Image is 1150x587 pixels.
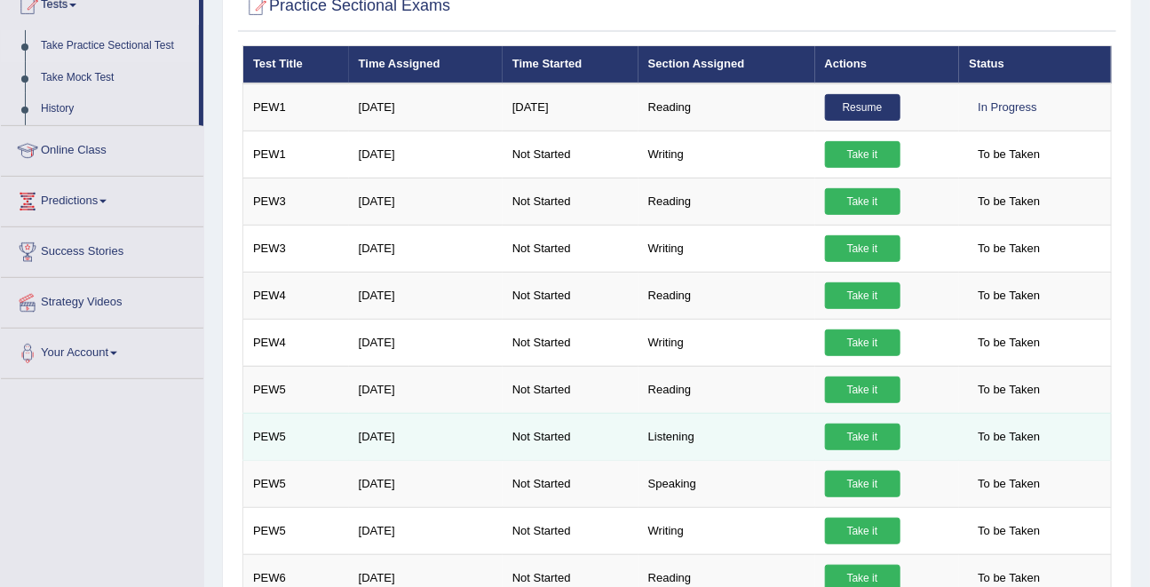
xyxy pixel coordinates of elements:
[638,460,815,507] td: Speaking
[503,131,638,178] td: Not Started
[503,460,638,507] td: Not Started
[969,282,1049,309] span: To be Taken
[638,131,815,178] td: Writing
[503,46,638,83] th: Time Started
[503,178,638,225] td: Not Started
[349,319,503,366] td: [DATE]
[638,319,815,366] td: Writing
[349,507,503,554] td: [DATE]
[349,178,503,225] td: [DATE]
[349,460,503,507] td: [DATE]
[349,366,503,413] td: [DATE]
[825,141,900,168] a: Take it
[243,46,349,83] th: Test Title
[825,235,900,262] a: Take it
[349,413,503,460] td: [DATE]
[1,177,203,221] a: Predictions
[243,460,349,507] td: PEW5
[503,319,638,366] td: Not Started
[503,413,638,460] td: Not Started
[825,94,900,121] a: Resume
[825,518,900,544] a: Take it
[243,225,349,272] td: PEW3
[349,272,503,319] td: [DATE]
[825,471,900,497] a: Take it
[33,30,199,62] a: Take Practice Sectional Test
[503,272,638,319] td: Not Started
[243,413,349,460] td: PEW5
[243,507,349,554] td: PEW5
[243,366,349,413] td: PEW5
[349,46,503,83] th: Time Assigned
[638,366,815,413] td: Reading
[243,178,349,225] td: PEW3
[243,131,349,178] td: PEW1
[969,377,1049,403] span: To be Taken
[1,126,203,171] a: Online Class
[243,272,349,319] td: PEW4
[969,188,1049,215] span: To be Taken
[638,272,815,319] td: Reading
[638,83,815,131] td: Reading
[349,83,503,131] td: [DATE]
[969,329,1049,356] span: To be Taken
[825,424,900,450] a: Take it
[638,46,815,83] th: Section Assigned
[33,93,199,125] a: History
[503,225,638,272] td: Not Started
[243,319,349,366] td: PEW4
[638,225,815,272] td: Writing
[638,413,815,460] td: Listening
[969,424,1049,450] span: To be Taken
[959,46,1111,83] th: Status
[1,227,203,272] a: Success Stories
[638,178,815,225] td: Reading
[349,225,503,272] td: [DATE]
[969,235,1049,262] span: To be Taken
[825,329,900,356] a: Take it
[969,141,1049,168] span: To be Taken
[503,366,638,413] td: Not Started
[815,46,960,83] th: Actions
[638,507,815,554] td: Writing
[243,83,349,131] td: PEW1
[1,278,203,322] a: Strategy Videos
[825,377,900,403] a: Take it
[825,282,900,309] a: Take it
[503,83,638,131] td: [DATE]
[1,329,203,373] a: Your Account
[349,131,503,178] td: [DATE]
[969,471,1049,497] span: To be Taken
[969,94,1045,121] div: In Progress
[33,62,199,94] a: Take Mock Test
[503,507,638,554] td: Not Started
[969,518,1049,544] span: To be Taken
[825,188,900,215] a: Take it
